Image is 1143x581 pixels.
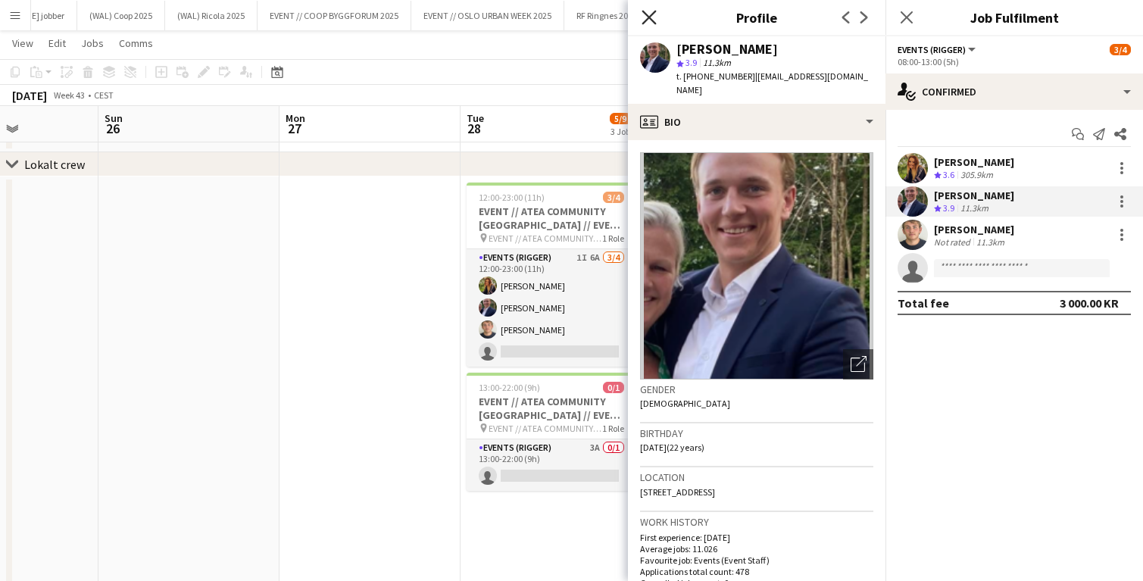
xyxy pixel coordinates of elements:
[75,33,110,53] a: Jobs
[479,382,540,393] span: 13:00-22:00 (9h)
[165,1,258,30] button: (WAL) Ricola 2025
[934,189,1014,202] div: [PERSON_NAME]
[42,33,72,53] a: Edit
[602,423,624,434] span: 1 Role
[640,426,873,440] h3: Birthday
[957,169,996,182] div: 305.9km
[973,236,1007,248] div: 11.3km
[564,1,681,30] button: RF Ringnes 2025 Q3 +Q4
[934,236,973,248] div: Not rated
[6,33,39,53] a: View
[640,543,873,554] p: Average jobs: 11.026
[640,554,873,566] p: Favourite job: Events (Event Staff)
[119,36,153,50] span: Comms
[12,88,47,103] div: [DATE]
[602,233,624,244] span: 1 Role
[467,439,636,491] app-card-role: Events (Rigger)3A0/113:00-22:00 (9h)
[479,192,545,203] span: 12:00-23:00 (11h)
[467,205,636,232] h3: EVENT // ATEA COMMUNITY [GEOGRAPHIC_DATA] // EVENT CREW
[467,249,636,367] app-card-role: Events (Rigger)1I6A3/412:00-23:00 (11h)[PERSON_NAME][PERSON_NAME][PERSON_NAME]
[640,152,873,380] img: Crew avatar or photo
[685,57,697,68] span: 3.9
[48,36,66,50] span: Edit
[105,111,123,125] span: Sun
[885,73,1143,110] div: Confirmed
[898,44,978,55] button: Events (Rigger)
[640,515,873,529] h3: Work history
[489,423,602,434] span: EVENT // ATEA COMMUNITY [GEOGRAPHIC_DATA] // EVENT CREW
[640,486,715,498] span: [STREET_ADDRESS]
[934,223,1014,236] div: [PERSON_NAME]
[628,104,885,140] div: Bio
[603,192,624,203] span: 3/4
[640,442,704,453] span: [DATE] (22 years)
[700,57,734,68] span: 11.3km
[467,373,636,491] app-job-card: 13:00-22:00 (9h)0/1EVENT // ATEA COMMUNITY [GEOGRAPHIC_DATA] // EVENT CREW EVENT // ATEA COMMUNIT...
[611,126,634,137] div: 3 Jobs
[467,183,636,367] app-job-card: 12:00-23:00 (11h)3/4EVENT // ATEA COMMUNITY [GEOGRAPHIC_DATA] // EVENT CREW EVENT // ATEA COMMUNI...
[1060,295,1119,311] div: 3 000.00 KR
[610,113,631,124] span: 5/9
[113,33,159,53] a: Comms
[676,70,868,95] span: | [EMAIL_ADDRESS][DOMAIN_NAME]
[467,395,636,422] h3: EVENT // ATEA COMMUNITY [GEOGRAPHIC_DATA] // EVENT CREW
[258,1,411,30] button: EVENT // COOP BYGGFORUM 2025
[640,532,873,543] p: First experience: [DATE]
[464,120,484,137] span: 28
[603,382,624,393] span: 0/1
[676,42,778,56] div: [PERSON_NAME]
[943,202,954,214] span: 3.9
[898,56,1131,67] div: 08:00-13:00 (5h)
[283,120,305,137] span: 27
[467,111,484,125] span: Tue
[676,70,755,82] span: t. [PHONE_NUMBER]
[843,349,873,380] div: Open photos pop-in
[898,295,949,311] div: Total fee
[102,120,123,137] span: 26
[885,8,1143,27] h3: Job Fulfilment
[640,398,730,409] span: [DEMOGRAPHIC_DATA]
[81,36,104,50] span: Jobs
[628,8,885,27] h3: Profile
[50,89,88,101] span: Week 43
[934,155,1014,169] div: [PERSON_NAME]
[943,169,954,180] span: 3.6
[12,36,33,50] span: View
[286,111,305,125] span: Mon
[489,233,602,244] span: EVENT // ATEA COMMUNITY [GEOGRAPHIC_DATA] // EVENT CREW
[1110,44,1131,55] span: 3/4
[94,89,114,101] div: CEST
[640,566,873,577] p: Applications total count: 478
[640,383,873,396] h3: Gender
[640,470,873,484] h3: Location
[898,44,966,55] span: Events (Rigger)
[77,1,165,30] button: (WAL) Coop 2025
[957,202,992,215] div: 11.3km
[411,1,564,30] button: EVENT // OSLO URBAN WEEK 2025
[24,157,85,172] div: Lokalt crew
